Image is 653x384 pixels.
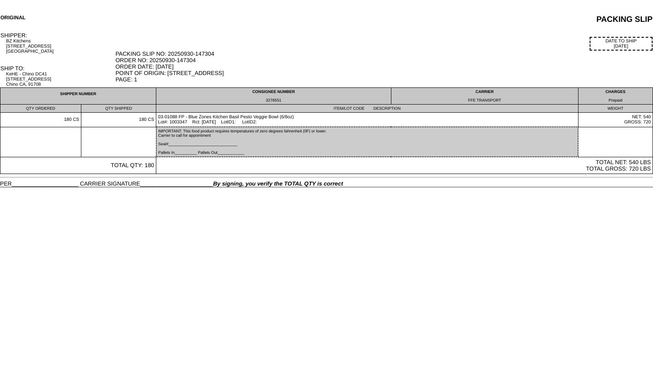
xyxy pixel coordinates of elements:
div: BZ Kitchens [STREET_ADDRESS] [GEOGRAPHIC_DATA] [6,39,114,54]
div: SHIP TO: [0,65,115,72]
div: SHIPPER: [0,32,115,39]
td: QTY SHIPPED [81,105,156,113]
div: KeHE - Chino DC41 [STREET_ADDRESS] Chino CA, 91708 [6,72,114,87]
div: PACKING SLIP [205,15,653,24]
td: ITEM/LOT CODE DESCRIPTION [156,105,578,113]
div: FFE TRANSPORT [393,98,576,102]
td: SHIPPER NUMBER [0,88,156,105]
td: TOTAL NET: 540 LBS TOTAL GROSS: 720 LBS [156,157,653,174]
td: NET: 540 GROSS: 720 [578,113,653,127]
div: Prepaid [580,98,651,102]
td: IMPORTANT: This food product requires temperatures of zero degrees fahrenheit (0F) or lower. Carr... [156,127,578,157]
td: CARRIER [391,88,578,105]
td: QTY ORDERED [0,105,81,113]
div: DATE TO SHIP [DATE] [590,37,653,51]
td: WEIGHT [578,105,653,113]
div: PACKING SLIP NO: 20250930-147304 ORDER NO: 20250930-147304 ORDER DATE: [DATE] POINT OF ORIGIN: [S... [116,51,653,83]
span: By signing, you verify the TOTAL QTY is correct [213,180,343,187]
td: 180 CS [81,113,156,127]
td: CHARGES [578,88,653,105]
td: 180 CS [0,113,81,127]
td: 03-01088 FP - Blue Zones Kitchen Basil Pesto Veggie Bowl (6/8oz) Lot#: 1003347 Rct: [DATE] LotID1... [156,113,578,127]
td: TOTAL QTY: 180 [0,157,156,174]
td: CONSIGNEE NUMBER [156,88,391,105]
div: 3278551 [158,98,389,102]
